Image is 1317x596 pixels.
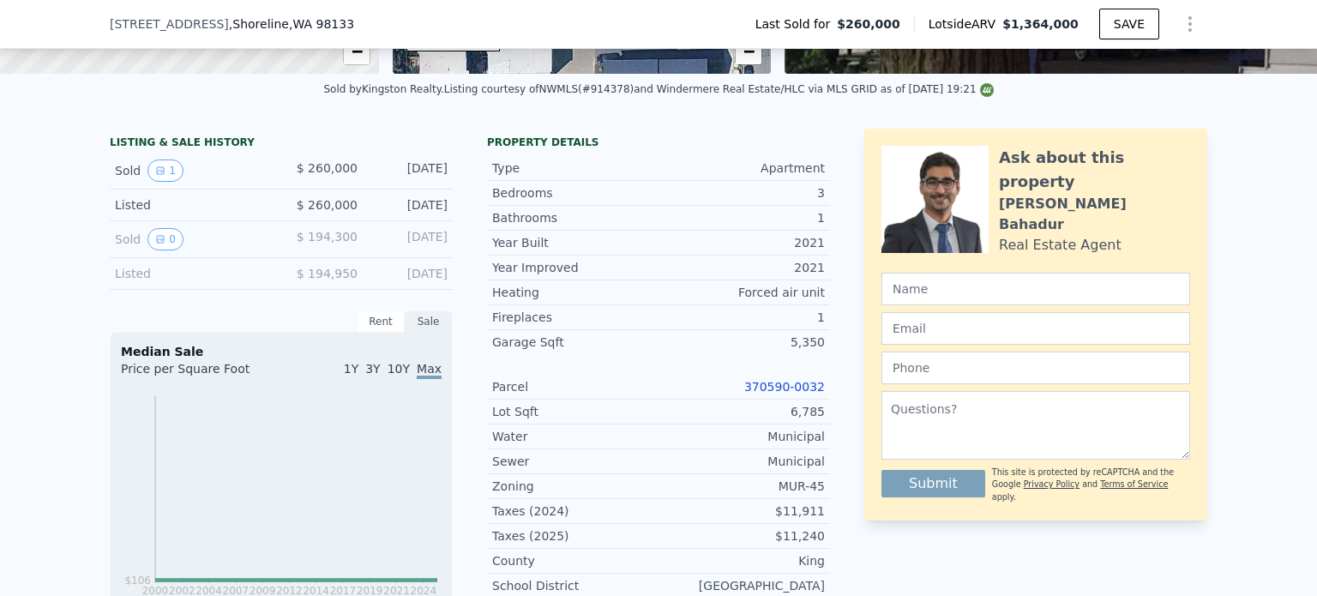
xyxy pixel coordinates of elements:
div: Ask about this property [999,146,1190,194]
div: [DATE] [371,160,448,182]
div: Real Estate Agent [999,235,1122,256]
span: Lotside ARV [929,15,1002,33]
div: 6,785 [658,403,825,420]
div: 1 [658,209,825,226]
div: Apartment [658,160,825,177]
span: $1,364,000 [1002,17,1079,31]
button: Submit [881,470,985,497]
div: Type [492,160,658,177]
a: Terms of Service [1100,479,1168,489]
div: [DATE] [371,196,448,214]
div: Bathrooms [492,209,658,226]
div: Listed [115,265,268,282]
div: [PERSON_NAME] Bahadur [999,194,1190,235]
div: This site is protected by reCAPTCHA and the Google and apply. [992,467,1190,503]
div: Listing courtesy of NWMLS (#914378) and Windermere Real Estate/HLC via MLS GRID as of [DATE] 19:21 [444,83,994,95]
input: Name [881,273,1190,305]
div: County [492,552,658,569]
input: Email [881,312,1190,345]
div: $11,911 [658,503,825,520]
div: Property details [487,135,830,149]
div: Year Improved [492,259,658,276]
div: 2021 [658,259,825,276]
div: Parcel [492,378,658,395]
span: 1Y [344,362,358,376]
span: − [743,40,755,62]
input: Phone [881,352,1190,384]
span: $ 260,000 [297,198,358,212]
tspan: $106 [124,575,151,587]
span: 3Y [365,362,380,376]
span: $ 194,300 [297,230,358,244]
div: Rent [357,310,405,333]
div: Sold by Kingston Realty . [323,83,443,95]
div: Sewer [492,453,658,470]
div: [GEOGRAPHIC_DATA] [658,577,825,594]
span: $ 194,950 [297,267,358,280]
div: Bedrooms [492,184,658,202]
div: MUR-45 [658,478,825,495]
div: 2021 [658,234,825,251]
div: Heating [492,284,658,301]
div: 1 [658,309,825,326]
div: Water [492,428,658,445]
div: Forced air unit [658,284,825,301]
div: Year Built [492,234,658,251]
span: $ 260,000 [297,161,358,175]
div: Price per Square Foot [121,360,281,388]
button: SAVE [1099,9,1159,39]
span: $260,000 [837,15,900,33]
div: [DATE] [371,228,448,250]
div: $11,240 [658,527,825,545]
a: Privacy Policy [1024,479,1079,489]
div: King [658,552,825,569]
div: Municipal [658,428,825,445]
a: 370590-0032 [744,380,825,394]
button: View historical data [147,160,183,182]
div: Garage Sqft [492,334,658,351]
a: Zoom out [344,39,370,64]
div: Sold [115,160,268,182]
div: Municipal [658,453,825,470]
div: Taxes (2025) [492,527,658,545]
div: 3 [658,184,825,202]
div: Taxes (2024) [492,503,658,520]
div: Zoning [492,478,658,495]
div: 5,350 [658,334,825,351]
div: LISTING & SALE HISTORY [110,135,453,153]
div: Listed [115,196,268,214]
div: Median Sale [121,343,442,360]
span: [STREET_ADDRESS] [110,15,229,33]
span: 10Y [388,362,410,376]
div: School District [492,577,658,594]
button: Show Options [1173,7,1207,41]
div: Lot Sqft [492,403,658,420]
div: Sold [115,228,268,250]
div: Sale [405,310,453,333]
span: − [351,40,362,62]
div: [DATE] [371,265,448,282]
button: View historical data [147,228,183,250]
div: Fireplaces [492,309,658,326]
a: Zoom out [736,39,761,64]
span: , Shoreline [229,15,354,33]
img: NWMLS Logo [980,83,994,97]
span: Last Sold for [755,15,838,33]
span: Max [417,362,442,379]
span: , WA 98133 [289,17,354,31]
